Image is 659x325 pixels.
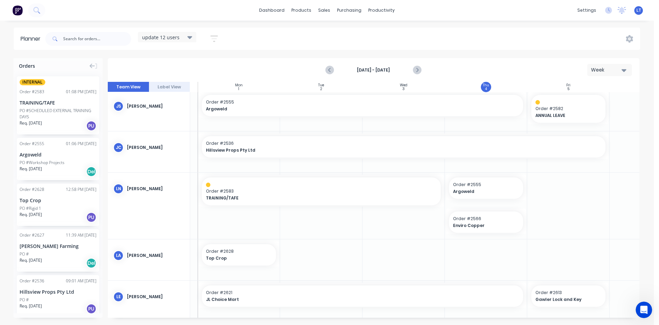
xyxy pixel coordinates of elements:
[127,186,184,192] div: [PERSON_NAME]
[20,160,65,166] div: PO #Workshop Projects
[113,184,124,194] div: LN
[113,101,124,111] div: JS
[127,252,184,259] div: [PERSON_NAME]
[315,5,334,15] div: sales
[365,5,398,15] div: productivity
[535,296,595,303] span: Gawler Lock and Key
[127,103,184,109] div: [PERSON_NAME]
[127,144,184,151] div: [PERSON_NAME]
[206,296,488,303] span: JL Choice Mart
[566,83,570,87] div: Fri
[113,292,124,302] div: LE
[235,83,243,87] div: Mon
[142,34,180,41] span: update 12 users
[318,83,324,87] div: Tue
[20,79,45,85] span: INTERNAL
[20,257,42,263] span: Req. [DATE]
[20,288,96,295] div: Hillsview Props Pty Ltd
[402,87,405,91] div: 3
[113,250,124,261] div: LA
[86,121,96,131] div: PU
[288,5,315,15] div: products
[66,186,96,193] div: 12:58 PM [DATE]
[66,89,96,95] div: 01:08 PM [DATE]
[20,89,44,95] div: Order # 2583
[206,188,437,194] span: Order # 2583
[453,223,512,229] span: Enviro Copper
[206,248,272,254] span: Order # 2628
[400,83,407,87] div: Wed
[113,142,124,153] div: JC
[21,35,44,43] div: Planner
[86,258,96,268] div: Del
[453,182,519,188] span: Order # 2555
[206,106,488,112] span: Argoweld
[20,186,44,193] div: Order # 2628
[20,212,42,218] span: Req. [DATE]
[453,188,512,195] span: Argoweld
[20,151,96,158] div: Argoweld
[574,5,600,15] div: settings
[485,87,487,91] div: 4
[20,205,41,212] div: PO #Rigid 1
[206,195,414,201] span: TRAINING/TAFE
[20,297,29,303] div: PO #
[19,62,35,69] span: Orders
[20,251,29,257] div: PO #
[206,140,601,147] span: Order # 2536
[535,290,601,296] span: Order # 2613
[20,242,96,250] div: [PERSON_NAME] Farming
[483,83,489,87] div: Thu
[20,141,44,147] div: Order # 2555
[535,112,595,119] span: ANNUAL LEAVE
[591,66,623,74] div: Week
[86,166,96,177] div: Del
[339,67,408,73] strong: [DATE] - [DATE]
[636,7,641,13] span: LT
[86,304,96,314] div: PU
[567,87,569,91] div: 5
[206,147,562,153] span: Hillsview Props Pty Ltd
[238,87,239,91] div: 1
[127,294,184,300] div: [PERSON_NAME]
[86,212,96,223] div: PU
[256,5,288,15] a: dashboard
[587,64,632,76] button: Week
[20,278,44,284] div: Order # 2536
[636,302,652,318] iframe: Intercom live chat
[20,197,96,204] div: Top Crop
[20,108,96,120] div: PO #SCHEDULED EXTERNAL TRAINING DAYS
[20,166,42,172] span: Req. [DATE]
[20,120,42,126] span: Req. [DATE]
[108,82,149,92] button: Team View
[535,106,601,112] span: Order # 2582
[206,255,265,261] span: Top Crop
[20,99,96,106] div: TRAINING/TAFE
[66,278,96,284] div: 09:01 AM [DATE]
[334,5,365,15] div: purchasing
[63,32,131,46] input: Search for orders...
[20,303,42,309] span: Req. [DATE]
[320,87,322,91] div: 2
[149,82,190,92] button: Label View
[66,141,96,147] div: 01:06 PM [DATE]
[206,290,519,296] span: Order # 2621
[453,216,519,222] span: Order # 2566
[12,5,23,15] img: Factory
[20,232,44,238] div: Order # 2627
[66,232,96,238] div: 11:39 AM [DATE]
